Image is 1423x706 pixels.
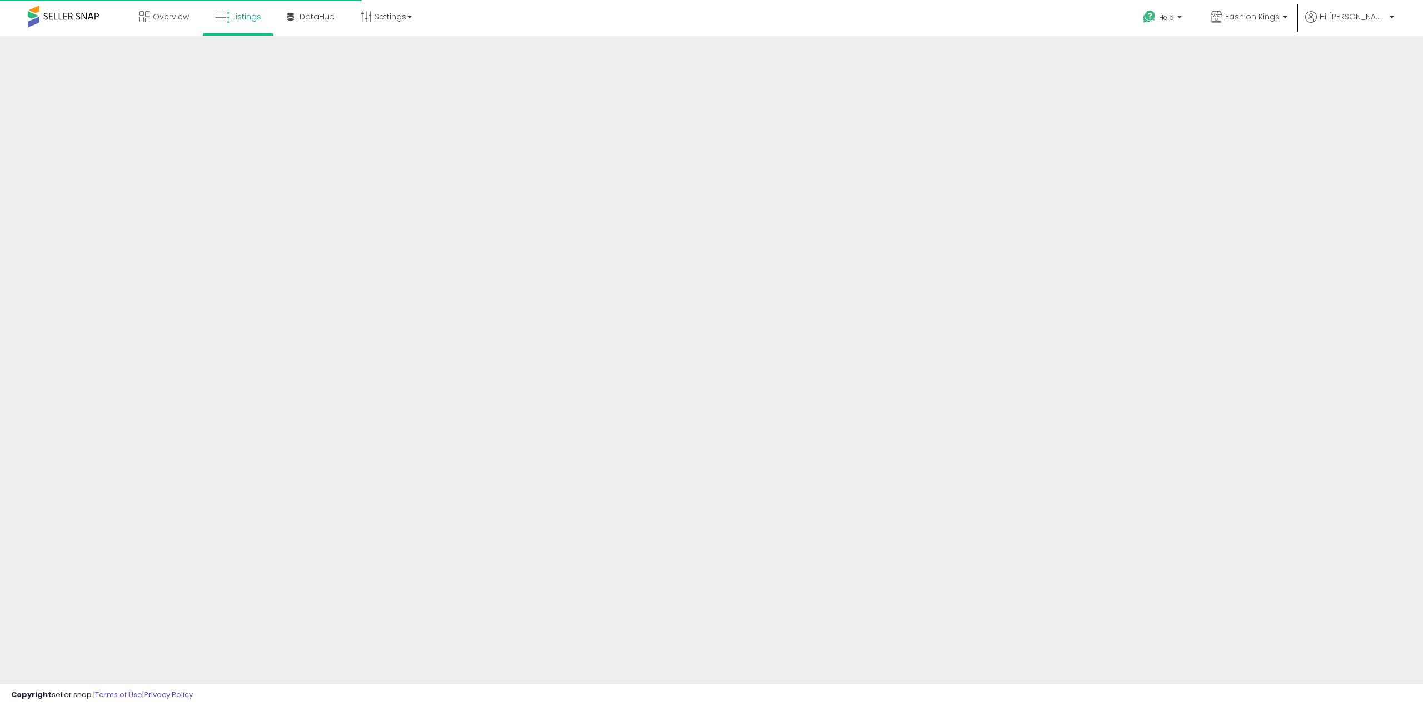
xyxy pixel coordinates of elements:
span: Fashion Kings [1225,11,1280,22]
span: Hi [PERSON_NAME] [1320,11,1386,22]
span: Listings [232,11,261,22]
a: Hi [PERSON_NAME] [1305,11,1394,36]
a: Help [1134,2,1193,36]
span: Help [1159,13,1174,22]
span: DataHub [300,11,335,22]
i: Get Help [1142,10,1156,24]
span: Overview [153,11,189,22]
